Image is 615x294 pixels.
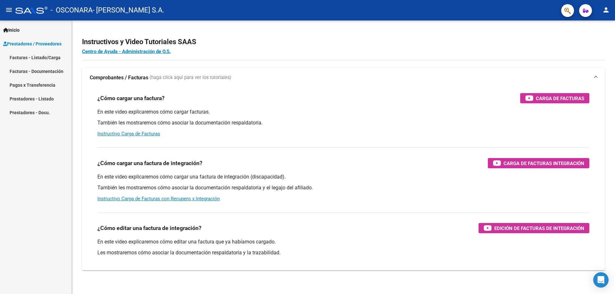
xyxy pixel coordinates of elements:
span: Inicio [3,27,20,34]
strong: Comprobantes / Facturas [90,74,148,81]
button: Carga de Facturas [520,93,589,103]
mat-icon: person [602,6,610,14]
h3: ¿Cómo editar una factura de integración? [97,224,201,233]
p: También les mostraremos cómo asociar la documentación respaldatoria. [97,119,589,126]
h3: ¿Cómo cargar una factura? [97,94,165,103]
p: En este video explicaremos cómo cargar una factura de integración (discapacidad). [97,173,589,180]
button: Edición de Facturas de integración [479,223,589,233]
p: También les mostraremos cómo asociar la documentación respaldatoria y el legajo del afiliado. [97,184,589,191]
mat-expansion-panel-header: Comprobantes / Facturas (haga click aquí para ver los tutoriales) [82,68,605,88]
div: Open Intercom Messenger [593,272,609,288]
a: Instructivo Carga de Facturas [97,131,160,137]
a: Instructivo Carga de Facturas con Recupero x Integración [97,196,220,202]
button: Carga de Facturas Integración [488,158,589,168]
span: - OSCONARA [51,3,93,17]
p: Les mostraremos cómo asociar la documentación respaldatoria y la trazabilidad. [97,249,589,256]
p: En este video explicaremos cómo editar una factura que ya habíamos cargado. [97,238,589,245]
span: - [PERSON_NAME] S.A. [93,3,164,17]
span: Edición de Facturas de integración [494,224,584,232]
a: Centro de Ayuda - Administración de O.S. [82,49,171,54]
div: Comprobantes / Facturas (haga click aquí para ver los tutoriales) [82,88,605,270]
span: Carga de Facturas Integración [504,159,584,167]
span: Carga de Facturas [536,94,584,102]
mat-icon: menu [5,6,13,14]
span: (haga click aquí para ver los tutoriales) [150,74,231,81]
h2: Instructivos y Video Tutoriales SAAS [82,36,605,48]
p: En este video explicaremos cómo cargar facturas. [97,108,589,115]
h3: ¿Cómo cargar una factura de integración? [97,159,202,168]
span: Prestadores / Proveedores [3,40,61,47]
